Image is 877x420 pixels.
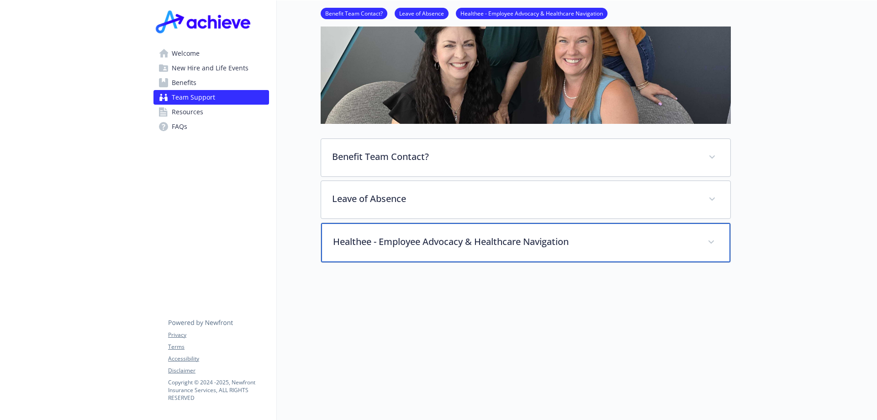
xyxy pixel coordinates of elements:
a: FAQs [153,119,269,134]
a: Healthee - Employee Advocacy & Healthcare Navigation [456,9,608,17]
a: Resources [153,105,269,119]
div: Leave of Absence [321,181,730,218]
a: New Hire and Life Events [153,61,269,75]
span: Team Support [172,90,215,105]
p: Benefit Team Contact? [332,150,697,164]
div: Healthee - Employee Advocacy & Healthcare Navigation [321,223,730,262]
a: Welcome [153,46,269,61]
a: Team Support [153,90,269,105]
span: Benefits [172,75,196,90]
a: Terms [168,343,269,351]
span: Welcome [172,46,200,61]
p: Copyright © 2024 - 2025 , Newfront Insurance Services, ALL RIGHTS RESERVED [168,378,269,402]
span: New Hire and Life Events [172,61,248,75]
div: Benefit Team Contact? [321,139,730,176]
span: FAQs [172,119,187,134]
span: Resources [172,105,203,119]
a: Leave of Absence [395,9,449,17]
a: Benefits [153,75,269,90]
p: Leave of Absence [332,192,697,206]
a: Disclaimer [168,367,269,375]
p: Healthee - Employee Advocacy & Healthcare Navigation [333,235,697,249]
a: Privacy [168,331,269,339]
a: Accessibility [168,355,269,363]
a: Benefit Team Contact? [321,9,387,17]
